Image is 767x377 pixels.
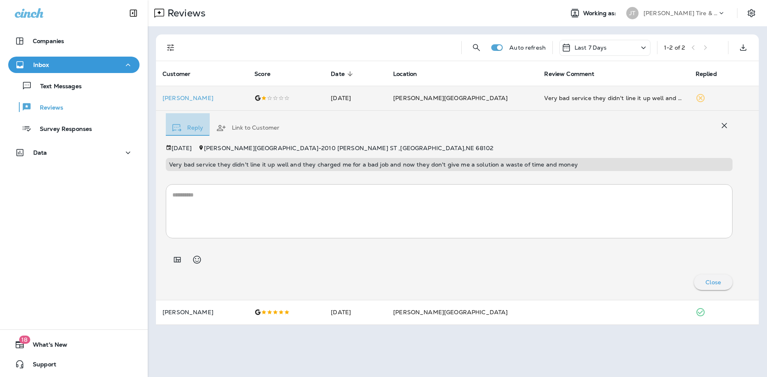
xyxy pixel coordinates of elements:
[164,7,206,19] p: Reviews
[25,341,67,351] span: What's New
[189,251,205,268] button: Select an emoji
[544,94,682,102] div: Very bad service they didn't line it up well and they charged me for a bad job and now they don't...
[8,33,140,49] button: Companies
[643,10,717,16] p: [PERSON_NAME] Tire & Auto
[544,70,605,78] span: Review Comment
[8,336,140,353] button: 18What's New
[122,5,145,21] button: Collapse Sidebar
[169,161,729,168] p: Very bad service they didn't line it up well and they charged me for a bad job and now they don't...
[8,120,140,137] button: Survey Responses
[393,71,417,78] span: Location
[626,7,639,19] div: JT
[696,71,717,78] span: Replied
[169,251,185,268] button: Add in a premade template
[8,77,140,94] button: Text Messages
[696,70,728,78] span: Replied
[393,308,508,316] span: [PERSON_NAME][GEOGRAPHIC_DATA]
[8,356,140,372] button: Support
[163,39,179,56] button: Filters
[744,6,759,21] button: Settings
[32,104,63,112] p: Reviews
[664,44,685,51] div: 1 - 2 of 2
[8,57,140,73] button: Inbox
[163,309,241,315] p: [PERSON_NAME]
[204,144,493,152] span: [PERSON_NAME][GEOGRAPHIC_DATA] - 2010 [PERSON_NAME] ST , [GEOGRAPHIC_DATA] , NE 68102
[172,145,192,151] p: [DATE]
[468,39,485,56] button: Search Reviews
[163,95,241,101] p: [PERSON_NAME]
[163,71,190,78] span: Customer
[210,113,286,143] button: Link to Customer
[331,70,355,78] span: Date
[19,336,30,344] span: 18
[8,98,140,116] button: Reviews
[705,279,721,286] p: Close
[8,144,140,161] button: Data
[163,70,201,78] span: Customer
[544,71,594,78] span: Review Comment
[25,361,56,371] span: Support
[166,113,210,143] button: Reply
[393,94,508,102] span: [PERSON_NAME][GEOGRAPHIC_DATA]
[324,86,387,110] td: [DATE]
[32,126,92,133] p: Survey Responses
[33,62,49,68] p: Inbox
[163,95,241,101] div: Click to view Customer Drawer
[33,38,64,44] p: Companies
[331,71,345,78] span: Date
[694,274,733,290] button: Close
[324,300,387,324] td: [DATE]
[33,149,47,156] p: Data
[509,44,546,51] p: Auto refresh
[583,10,618,17] span: Working as:
[575,44,607,51] p: Last 7 Days
[254,71,270,78] span: Score
[254,70,281,78] span: Score
[735,39,751,56] button: Export as CSV
[393,70,428,78] span: Location
[32,83,82,91] p: Text Messages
